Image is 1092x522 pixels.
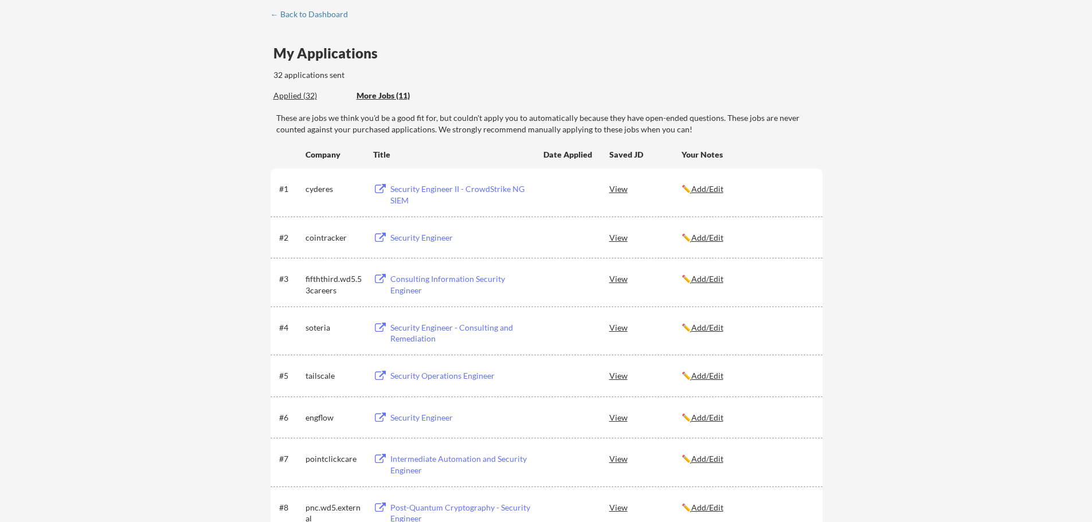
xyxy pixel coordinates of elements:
div: Intermediate Automation and Security Engineer [390,453,533,476]
div: View [609,448,682,469]
u: Add/Edit [691,233,723,242]
div: #5 [279,370,302,382]
u: Add/Edit [691,274,723,284]
div: Security Engineer II - CrowdStrike NG SIEM [390,183,533,206]
div: Your Notes [682,149,812,160]
u: Add/Edit [691,184,723,194]
div: View [609,497,682,517]
div: fifththird.wd5.53careers [306,273,363,296]
div: View [609,227,682,248]
div: ✏️ [682,453,812,465]
div: These are jobs we think you'd be a good fit for, but couldn't apply you to automatically because ... [276,112,823,135]
div: Security Engineer [390,412,533,423]
div: ← Back to Dashboard [271,10,357,18]
div: tailscale [306,370,363,382]
div: #3 [279,273,302,285]
u: Add/Edit [691,503,723,512]
div: cyderes [306,183,363,195]
div: #8 [279,502,302,513]
div: ✏️ [682,502,812,513]
u: Add/Edit [691,413,723,422]
u: Add/Edit [691,323,723,332]
div: Applied (32) [273,90,348,101]
div: ✏️ [682,322,812,333]
div: ✏️ [682,412,812,423]
div: Date Applied [543,149,594,160]
div: engflow [306,412,363,423]
div: More Jobs (11) [357,90,441,101]
div: ✏️ [682,273,812,285]
div: Security Engineer [390,232,533,244]
div: cointracker [306,232,363,244]
div: View [609,317,682,337]
div: These are all the jobs you've been applied to so far. [273,90,348,102]
div: These are job applications we think you'd be a good fit for, but couldn't apply you to automatica... [357,90,441,102]
div: 32 applications sent [273,69,495,81]
div: ✏️ [682,183,812,195]
div: ✏️ [682,370,812,382]
u: Add/Edit [691,371,723,380]
div: #6 [279,412,302,423]
div: soteria [306,322,363,333]
div: View [609,365,682,386]
div: Consulting Information Security Engineer [390,273,533,296]
div: #2 [279,232,302,244]
div: Company [306,149,363,160]
div: View [609,407,682,427]
div: Title [373,149,533,160]
div: #4 [279,322,302,333]
div: #7 [279,453,302,465]
div: Security Engineer - Consulting and Remediation [390,322,533,344]
u: Add/Edit [691,454,723,464]
div: Saved JD [609,144,682,164]
div: Security Operations Engineer [390,370,533,382]
div: pointclickcare [306,453,363,465]
div: My Applications [273,46,387,60]
div: ✏️ [682,232,812,244]
div: #1 [279,183,302,195]
div: View [609,178,682,199]
div: View [609,268,682,289]
a: ← Back to Dashboard [271,10,357,21]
